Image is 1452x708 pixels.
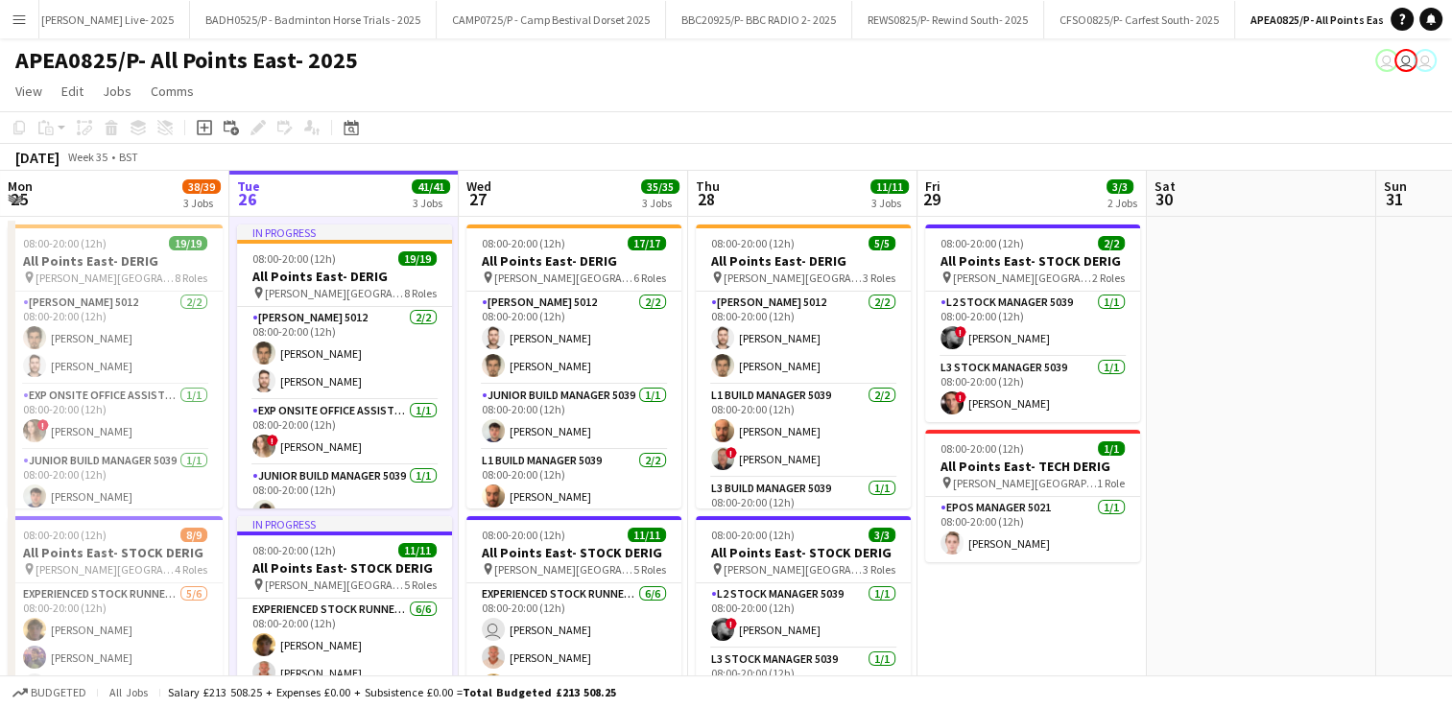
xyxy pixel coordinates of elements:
[1235,1,1435,38] button: APEA0825/P- All Points East- 2025
[1414,49,1437,72] app-user-avatar: Grace Shorten
[466,544,681,561] h3: All Points East- STOCK DERIG
[15,46,358,75] h1: APEA0825/P- All Points East- 2025
[1107,196,1137,210] div: 2 Jobs
[955,391,966,403] span: !
[54,79,91,104] a: Edit
[413,196,449,210] div: 3 Jobs
[175,271,207,285] span: 8 Roles
[61,83,83,100] span: Edit
[15,148,60,167] div: [DATE]
[955,326,966,338] span: !
[466,292,681,385] app-card-role: [PERSON_NAME] 50122/208:00-20:00 (12h)[PERSON_NAME][PERSON_NAME]
[237,268,452,285] h3: All Points East- DERIG
[1154,177,1176,195] span: Sat
[724,562,863,577] span: [PERSON_NAME][GEOGRAPHIC_DATA]
[696,177,720,195] span: Thu
[466,177,491,195] span: Wed
[1092,271,1125,285] span: 2 Roles
[1384,177,1407,195] span: Sun
[190,1,437,38] button: BADH0525/P - Badminton Horse Trials - 2025
[696,224,911,508] div: 08:00-20:00 (12h)5/5All Points East- DERIG [PERSON_NAME][GEOGRAPHIC_DATA]3 Roles[PERSON_NAME] 501...
[464,188,491,210] span: 27
[8,450,223,515] app-card-role: Junior Build Manager 50391/108:00-20:00 (12h)[PERSON_NAME]
[693,188,720,210] span: 28
[151,83,194,100] span: Comms
[175,562,207,577] span: 4 Roles
[482,528,565,542] span: 08:00-20:00 (12h)
[925,177,940,195] span: Fri
[265,286,404,300] span: [PERSON_NAME][GEOGRAPHIC_DATA]
[711,236,795,250] span: 08:00-20:00 (12h)
[5,188,33,210] span: 25
[8,292,223,385] app-card-role: [PERSON_NAME] 50122/208:00-20:00 (12h)[PERSON_NAME][PERSON_NAME]
[8,544,223,561] h3: All Points East- STOCK DERIG
[8,79,50,104] a: View
[628,236,666,250] span: 17/17
[169,236,207,250] span: 19/19
[724,271,863,285] span: [PERSON_NAME][GEOGRAPHIC_DATA]
[1381,188,1407,210] span: 31
[925,224,1140,422] app-job-card: 08:00-20:00 (12h)2/2All Points East- STOCK DERIG [PERSON_NAME][GEOGRAPHIC_DATA]2 RolesL2 Stock Ma...
[871,196,908,210] div: 3 Jobs
[482,236,565,250] span: 08:00-20:00 (12h)
[234,188,260,210] span: 26
[641,179,679,194] span: 35/35
[940,236,1024,250] span: 08:00-20:00 (12h)
[23,236,107,250] span: 08:00-20:00 (12h)
[398,251,437,266] span: 19/19
[466,385,681,450] app-card-role: Junior Build Manager 50391/108:00-20:00 (12h)[PERSON_NAME]
[10,682,89,703] button: Budgeted
[870,179,909,194] span: 11/11
[237,465,452,531] app-card-role: Junior Build Manager 50391/108:00-20:00 (12h)[PERSON_NAME]
[252,543,336,557] span: 08:00-20:00 (12h)
[237,177,260,195] span: Tue
[642,196,678,210] div: 3 Jobs
[863,271,895,285] span: 3 Roles
[237,516,452,531] div: In progress
[1394,49,1417,72] app-user-avatar: Grace Shorten
[633,271,666,285] span: 6 Roles
[237,224,452,508] app-job-card: In progress08:00-20:00 (12h)19/19All Points East- DERIG [PERSON_NAME][GEOGRAPHIC_DATA]8 Roles[PER...
[696,252,911,270] h3: All Points East- DERIG
[726,447,737,459] span: !
[711,528,795,542] span: 08:00-20:00 (12h)
[463,685,616,699] span: Total Budgeted £213 508.25
[1375,49,1398,72] app-user-avatar: Elizabeth Ramirez Baca
[666,1,852,38] button: BBC20925/P- BBC RADIO 2- 2025
[31,686,86,699] span: Budgeted
[267,435,278,446] span: !
[8,252,223,270] h3: All Points East- DERIG
[466,224,681,508] app-job-card: 08:00-20:00 (12h)17/17All Points East- DERIG [PERSON_NAME][GEOGRAPHIC_DATA]6 Roles[PERSON_NAME] 5...
[412,179,450,194] span: 41/41
[237,559,452,577] h3: All Points East- STOCK DERIG
[8,177,33,195] span: Mon
[925,430,1140,562] app-job-card: 08:00-20:00 (12h)1/1All Points East- TECH DERIG [PERSON_NAME][GEOGRAPHIC_DATA]1 RoleEPOS Manager ...
[863,562,895,577] span: 3 Roles
[953,476,1097,490] span: [PERSON_NAME][GEOGRAPHIC_DATA]
[494,562,633,577] span: [PERSON_NAME][GEOGRAPHIC_DATA]
[925,497,1140,562] app-card-role: EPOS Manager 50211/108:00-20:00 (12h)[PERSON_NAME]
[8,224,223,508] app-job-card: 08:00-20:00 (12h)19/19All Points East- DERIG [PERSON_NAME][GEOGRAPHIC_DATA]8 Roles[PERSON_NAME] 5...
[119,150,138,164] div: BST
[15,83,42,100] span: View
[36,562,175,577] span: [PERSON_NAME][GEOGRAPHIC_DATA]
[940,441,1024,456] span: 08:00-20:00 (12h)
[23,528,107,542] span: 08:00-20:00 (12h)
[925,292,1140,357] app-card-role: L2 Stock Manager 50391/108:00-20:00 (12h)![PERSON_NAME]
[633,562,666,577] span: 5 Roles
[1107,179,1133,194] span: 3/3
[494,271,633,285] span: [PERSON_NAME][GEOGRAPHIC_DATA]
[398,543,437,557] span: 11/11
[925,357,1140,422] app-card-role: L3 Stock Manager 50391/108:00-20:00 (12h)![PERSON_NAME]
[696,544,911,561] h3: All Points East- STOCK DERIG
[37,419,49,431] span: !
[183,196,220,210] div: 3 Jobs
[182,179,221,194] span: 38/39
[466,252,681,270] h3: All Points East- DERIG
[1044,1,1235,38] button: CFSO0825/P- Carfest South- 2025
[466,450,681,543] app-card-role: L1 Build Manager 50392/208:00-20:00 (12h)[PERSON_NAME]
[180,528,207,542] span: 8/9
